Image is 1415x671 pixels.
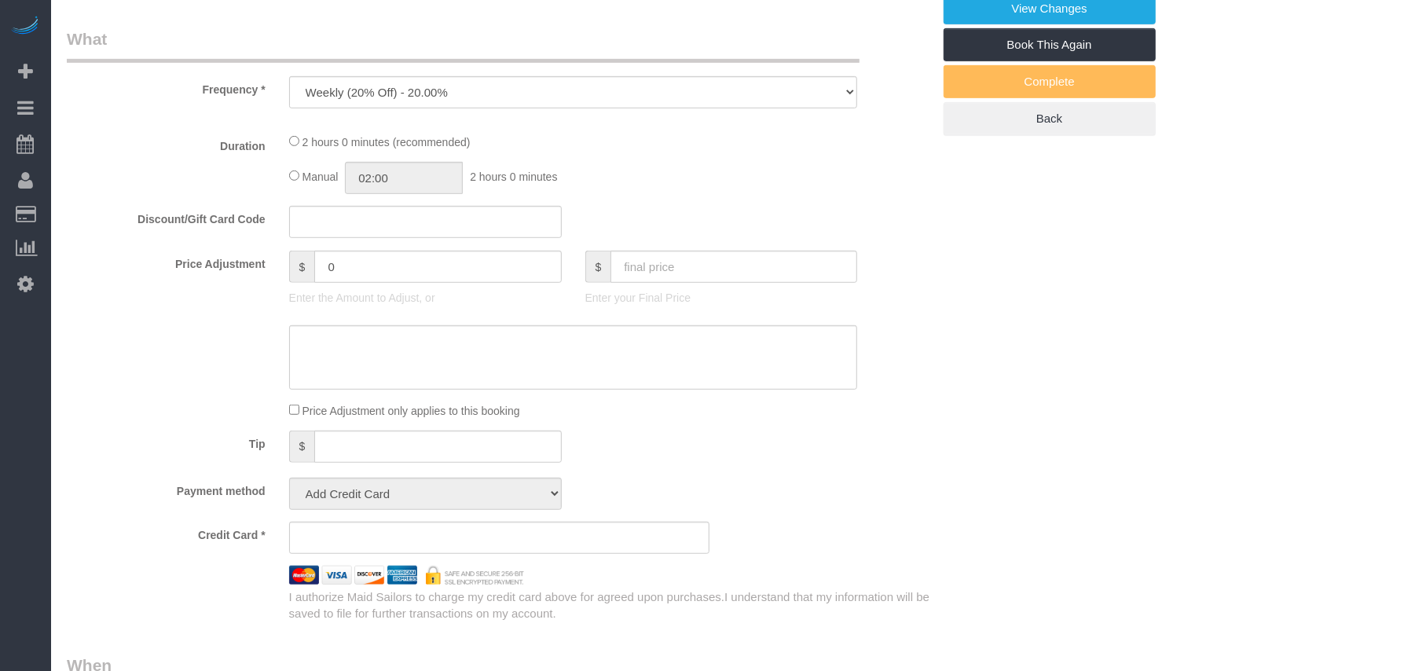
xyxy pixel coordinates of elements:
[55,478,277,499] label: Payment method
[277,566,537,585] img: credit cards
[55,76,277,97] label: Frequency *
[55,251,277,272] label: Price Adjustment
[302,170,339,183] span: Manual
[302,136,471,148] span: 2 hours 0 minutes (recommended)
[470,170,557,183] span: 2 hours 0 minutes
[302,405,520,417] span: Price Adjustment only applies to this booking
[55,431,277,452] label: Tip
[289,431,315,463] span: $
[289,290,562,306] p: Enter the Amount to Adjust, or
[55,522,277,543] label: Credit Card *
[944,102,1156,135] a: Back
[277,588,944,622] div: I authorize Maid Sailors to charge my credit card above for agreed upon purchases.
[944,28,1156,61] a: Book This Again
[610,251,857,283] input: final price
[289,251,315,283] span: $
[585,251,611,283] span: $
[585,290,858,306] p: Enter your Final Price
[9,16,41,38] img: Automaid Logo
[302,530,696,544] iframe: Secure payment input frame
[55,133,277,154] label: Duration
[55,206,277,227] label: Discount/Gift Card Code
[67,27,860,63] legend: What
